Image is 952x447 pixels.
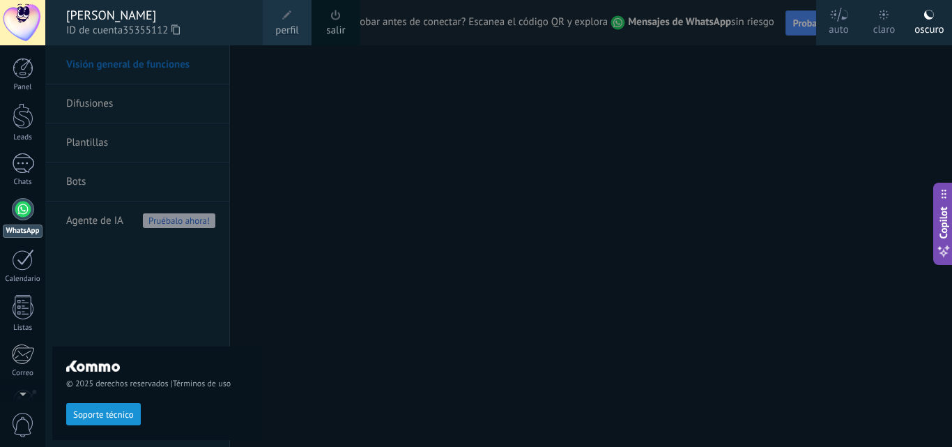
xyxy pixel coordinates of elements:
span: 35355112 [123,23,180,38]
span: Copilot [937,206,951,238]
a: Términos de uso [173,379,231,389]
div: Chats [3,178,43,187]
button: Soporte técnico [66,403,141,425]
div: auto [829,9,849,45]
div: WhatsApp [3,225,43,238]
div: Calendario [3,275,43,284]
span: © 2025 derechos reservados | [66,379,249,389]
div: [PERSON_NAME] [66,8,249,23]
span: Soporte técnico [73,410,134,420]
div: Listas [3,324,43,333]
span: ID de cuenta [66,23,249,38]
a: Soporte técnico [66,409,141,419]
div: Panel [3,83,43,92]
a: salir [326,23,345,38]
div: Correo [3,369,43,378]
div: claro [873,9,896,45]
span: perfil [275,23,298,38]
div: oscuro [914,9,944,45]
div: Leads [3,133,43,142]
